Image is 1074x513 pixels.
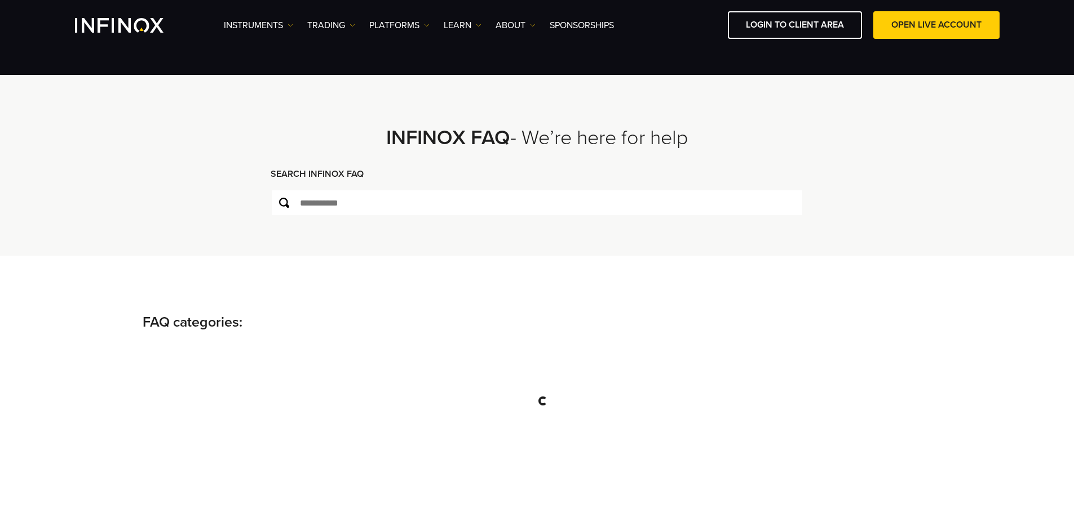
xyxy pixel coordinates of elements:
a: LOGIN TO CLIENT AREA [728,11,862,39]
strong: INFINOX FAQ [386,126,510,150]
strong: SEARCH INFINOX FAQ [271,168,364,180]
a: ABOUT [496,19,536,32]
a: INFINOX Logo [75,18,190,33]
a: TRADING [307,19,355,32]
a: Learn [444,19,481,32]
a: PLATFORMS [369,19,430,32]
h2: - We’re here for help [241,126,833,150]
p: FAQ categories: [143,312,932,333]
a: OPEN LIVE ACCOUNT [873,11,1000,39]
a: Instruments [224,19,293,32]
a: SPONSORSHIPS [550,19,614,32]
